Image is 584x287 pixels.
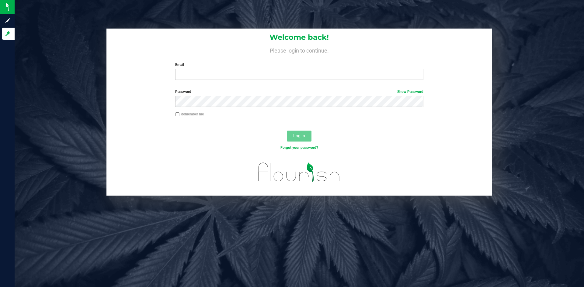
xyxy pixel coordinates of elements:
[106,46,492,53] h4: Please login to continue.
[175,112,179,117] input: Remember me
[5,31,11,37] inline-svg: Log in
[106,33,492,41] h1: Welcome back!
[293,133,305,138] span: Log In
[175,90,191,94] span: Password
[287,131,311,142] button: Log In
[280,145,318,150] a: Forgot your password?
[5,18,11,24] inline-svg: Sign up
[397,90,423,94] a: Show Password
[175,111,204,117] label: Remember me
[175,62,423,67] label: Email
[251,157,347,188] img: flourish_logo.svg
